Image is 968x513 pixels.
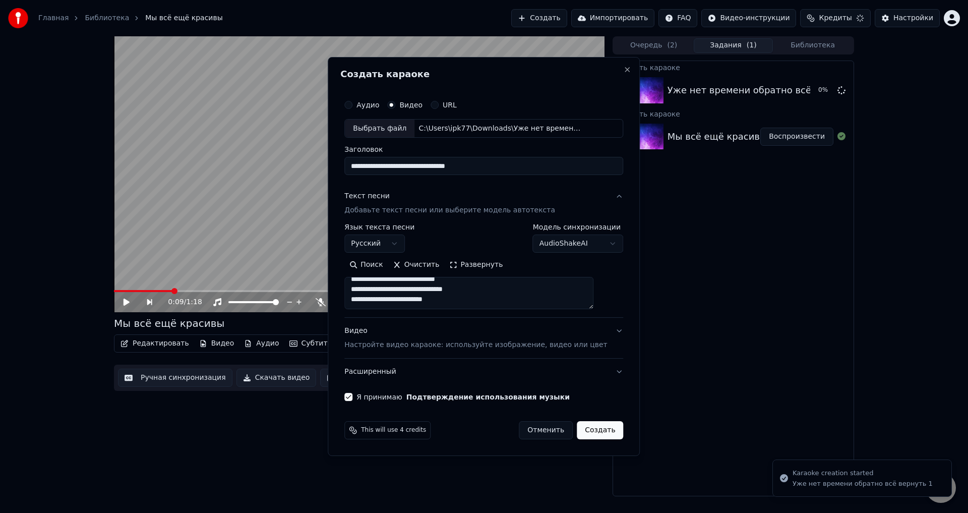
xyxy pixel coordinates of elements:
[414,124,586,134] div: C:\Users\ipk77\Downloads\Уже нет времени обратно всё вернуть 1.mp4
[340,70,627,79] h2: Создать караоке
[443,101,457,108] label: URL
[533,224,624,231] label: Модель синхронизации
[388,257,445,273] button: Очистить
[344,318,623,359] button: ВидеоНастройте видео караоке: используйте изображение, видео или цвет
[344,224,623,318] div: Текст песниДобавьте текст песни или выберите модель автотекста
[344,206,555,216] p: Добавьте текст песни или выберите модель автотекста
[406,393,570,401] button: Я принимаю
[444,257,508,273] button: Развернуть
[356,393,570,401] label: Я принимаю
[344,146,623,153] label: Заголовок
[344,359,623,385] button: Расширенный
[344,192,390,202] div: Текст песни
[399,101,422,108] label: Видео
[345,120,414,138] div: Выбрать файл
[344,326,607,351] div: Видео
[344,340,607,350] p: Настройте видео караоке: используйте изображение, видео или цвет
[356,101,379,108] label: Аудио
[344,184,623,224] button: Текст песниДобавьте текст песни или выберите модель автотекста
[577,421,623,439] button: Создать
[344,257,388,273] button: Поиск
[519,421,573,439] button: Отменить
[344,224,414,231] label: Язык текста песни
[361,426,426,434] span: This will use 4 credits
